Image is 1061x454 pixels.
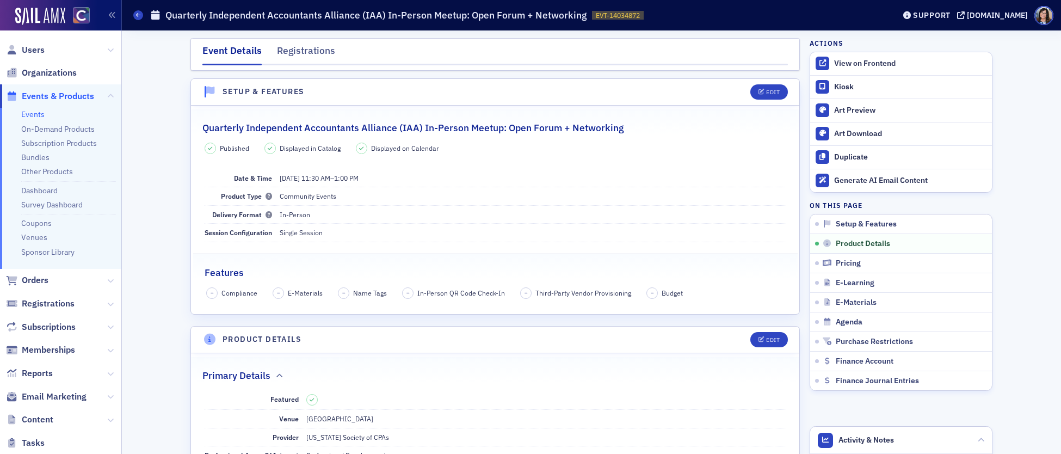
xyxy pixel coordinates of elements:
span: – [406,289,410,297]
a: Art Preview [810,99,992,122]
span: – [277,289,280,297]
a: View Homepage [65,7,90,26]
a: Dashboard [21,186,58,195]
a: Bundles [21,152,50,162]
span: Organizations [22,67,77,79]
span: – [525,289,528,297]
button: [DOMAIN_NAME] [957,11,1032,19]
a: Art Download [810,122,992,145]
h4: Product Details [223,334,301,345]
div: Event Details [202,44,262,65]
a: SailAMX [15,8,65,25]
span: Content [22,414,53,426]
a: Content [6,414,53,426]
div: Edit [766,337,780,343]
a: Kiosk [810,76,992,99]
span: [US_STATE] Society of CPAs [306,433,389,441]
div: Duplicate [834,152,986,162]
a: Tasks [6,437,45,449]
h1: Quarterly Independent Accountants Alliance (IAA) In-Person Meetup: Open Forum + Networking [165,9,587,22]
span: Memberships [22,344,75,356]
span: E-Learning [836,278,874,288]
span: Published [220,143,249,153]
span: E-Materials [836,298,877,308]
a: Reports [6,367,53,379]
a: Email Marketing [6,391,87,403]
h4: Actions [810,38,843,48]
span: Session Configuration [205,228,272,237]
span: Third-Party Vendor Provisioning [535,288,631,298]
span: Delivery Format [212,210,272,219]
span: EVT-14034872 [596,11,640,20]
span: [GEOGRAPHIC_DATA] [306,414,373,423]
h2: Primary Details [202,369,270,383]
a: Subscriptions [6,321,76,333]
span: Users [22,44,45,56]
h2: Features [205,266,244,280]
a: Organizations [6,67,77,79]
span: Provider [273,433,299,441]
span: Finance Journal Entries [836,376,919,386]
span: Date & Time [234,174,272,182]
button: Edit [750,84,788,100]
time: 11:30 AM [301,174,330,182]
span: Pricing [836,259,861,268]
span: Purchase Restrictions [836,337,913,347]
a: Events [21,109,45,119]
div: View on Frontend [834,59,986,69]
span: Tasks [22,437,45,449]
a: Users [6,44,45,56]
h4: On this page [810,200,992,210]
span: [DATE] [280,174,300,182]
span: Featured [270,395,299,403]
span: Product Details [836,239,890,249]
span: Profile [1034,6,1053,25]
button: Generate AI Email Content [810,169,992,192]
img: SailAMX [73,7,90,24]
div: Generate AI Email Content [834,176,986,186]
a: Subscription Products [21,138,97,148]
span: – [211,289,214,297]
span: In-Person QR Code Check-In [417,288,505,298]
span: In-Person [280,210,310,219]
span: – [651,289,654,297]
button: Edit [750,332,788,347]
div: Support [913,10,951,20]
time: 1:00 PM [334,174,359,182]
div: Edit [766,89,780,95]
span: E-Materials [288,288,323,298]
span: Displayed on Calendar [371,143,439,153]
span: Community Events [280,192,336,200]
button: Duplicate [810,145,992,169]
a: Sponsor Library [21,247,75,257]
a: Events & Products [6,90,94,102]
span: Venue [279,414,299,423]
span: Product Type [221,192,272,200]
span: Events & Products [22,90,94,102]
div: [DOMAIN_NAME] [967,10,1028,20]
h2: Quarterly Independent Accountants Alliance (IAA) In-Person Meetup: Open Forum + Networking [202,121,624,135]
div: Registrations [277,44,335,64]
span: Orders [22,274,48,286]
span: Finance Account [836,357,893,366]
span: Displayed in Catalog [280,143,341,153]
div: Art Download [834,129,986,139]
h4: Setup & Features [223,86,304,97]
a: View on Frontend [810,52,992,75]
a: Venues [21,232,47,242]
a: Registrations [6,298,75,310]
span: Agenda [836,317,862,327]
a: On-Demand Products [21,124,95,134]
span: Name Tags [353,288,387,298]
span: Reports [22,367,53,379]
span: – [342,289,346,297]
div: Art Preview [834,106,986,115]
a: Orders [6,274,48,286]
a: Survey Dashboard [21,200,83,210]
span: Budget [662,288,683,298]
span: Single Session [280,228,323,237]
div: Kiosk [834,82,986,92]
span: Email Marketing [22,391,87,403]
a: Coupons [21,218,52,228]
span: Activity & Notes [838,434,894,446]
